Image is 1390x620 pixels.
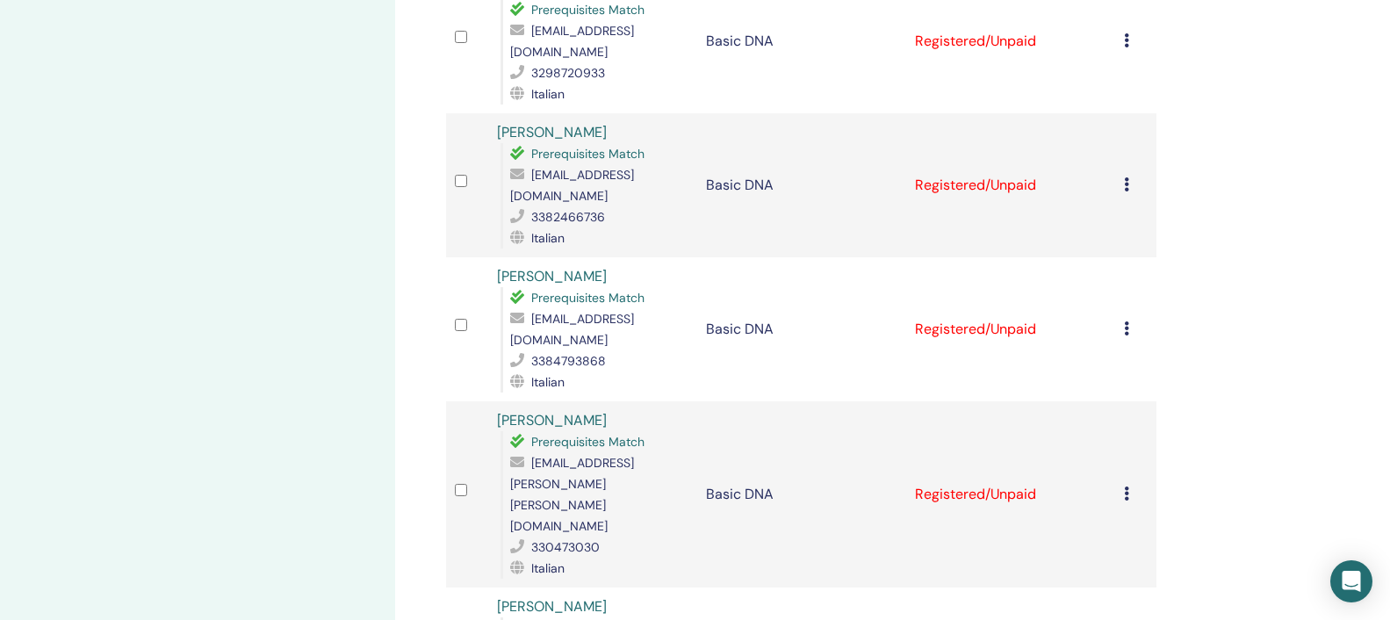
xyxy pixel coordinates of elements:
span: Italian [531,560,565,576]
span: [EMAIL_ADDRESS][DOMAIN_NAME] [510,311,634,348]
span: Italian [531,374,565,390]
a: [PERSON_NAME] [497,123,607,141]
span: 330473030 [531,539,600,555]
span: Prerequisites Match [531,290,645,306]
td: Basic DNA [697,401,906,588]
span: [EMAIL_ADDRESS][PERSON_NAME][PERSON_NAME][DOMAIN_NAME] [510,455,634,534]
span: Italian [531,230,565,246]
div: Open Intercom Messenger [1330,560,1372,602]
span: Prerequisites Match [531,2,645,18]
span: Italian [531,86,565,102]
td: Basic DNA [697,257,906,401]
span: [EMAIL_ADDRESS][DOMAIN_NAME] [510,167,634,204]
span: 3384793868 [531,353,606,369]
span: 3298720933 [531,65,605,81]
td: Basic DNA [697,113,906,257]
a: [PERSON_NAME] [497,267,607,285]
a: [PERSON_NAME] [497,411,607,429]
span: Prerequisites Match [531,434,645,450]
span: [EMAIL_ADDRESS][DOMAIN_NAME] [510,23,634,60]
span: Prerequisites Match [531,146,645,162]
a: [PERSON_NAME] [497,597,607,616]
span: 3382466736 [531,209,605,225]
